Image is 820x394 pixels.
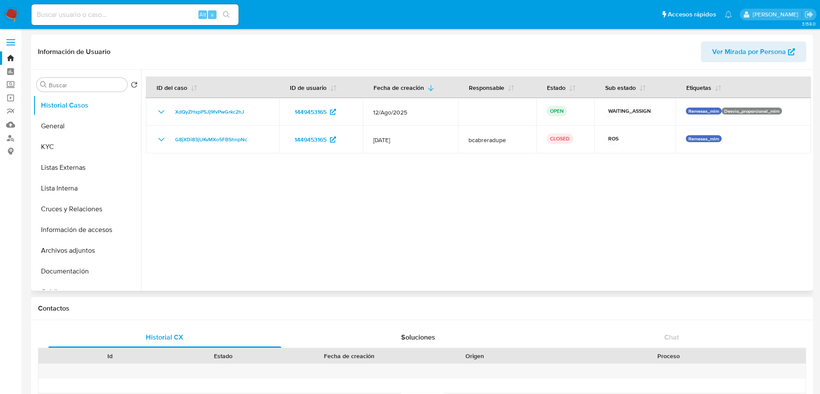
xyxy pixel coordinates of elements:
[537,352,800,360] div: Proceso
[33,95,141,116] button: Historial Casos
[424,352,525,360] div: Origen
[33,282,141,302] button: Créditos
[217,9,235,21] button: search-icon
[804,10,814,19] a: Salir
[33,261,141,282] button: Documentación
[146,332,183,342] span: Historial CX
[712,41,786,62] span: Ver Mirada por Persona
[38,48,110,56] h1: Información de Usuario
[199,10,206,19] span: Alt
[725,11,732,18] a: Notificaciones
[753,10,801,19] p: javier.gutierrez@mercadolibre.com.mx
[664,332,679,342] span: Chat
[33,240,141,261] button: Archivos adjuntos
[33,157,141,178] button: Listas Externas
[33,178,141,199] button: Lista Interna
[286,352,412,360] div: Fecha de creación
[33,137,141,157] button: KYC
[33,199,141,219] button: Cruces y Relaciones
[38,304,806,313] h1: Contactos
[31,9,239,20] input: Buscar usuario o caso...
[60,352,160,360] div: Id
[401,332,435,342] span: Soluciones
[131,81,138,91] button: Volver al orden por defecto
[211,10,214,19] span: s
[173,352,273,360] div: Estado
[33,219,141,240] button: Información de accesos
[49,81,124,89] input: Buscar
[40,81,47,88] button: Buscar
[701,41,806,62] button: Ver Mirada por Persona
[33,116,141,137] button: General
[668,10,716,19] span: Accesos rápidos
